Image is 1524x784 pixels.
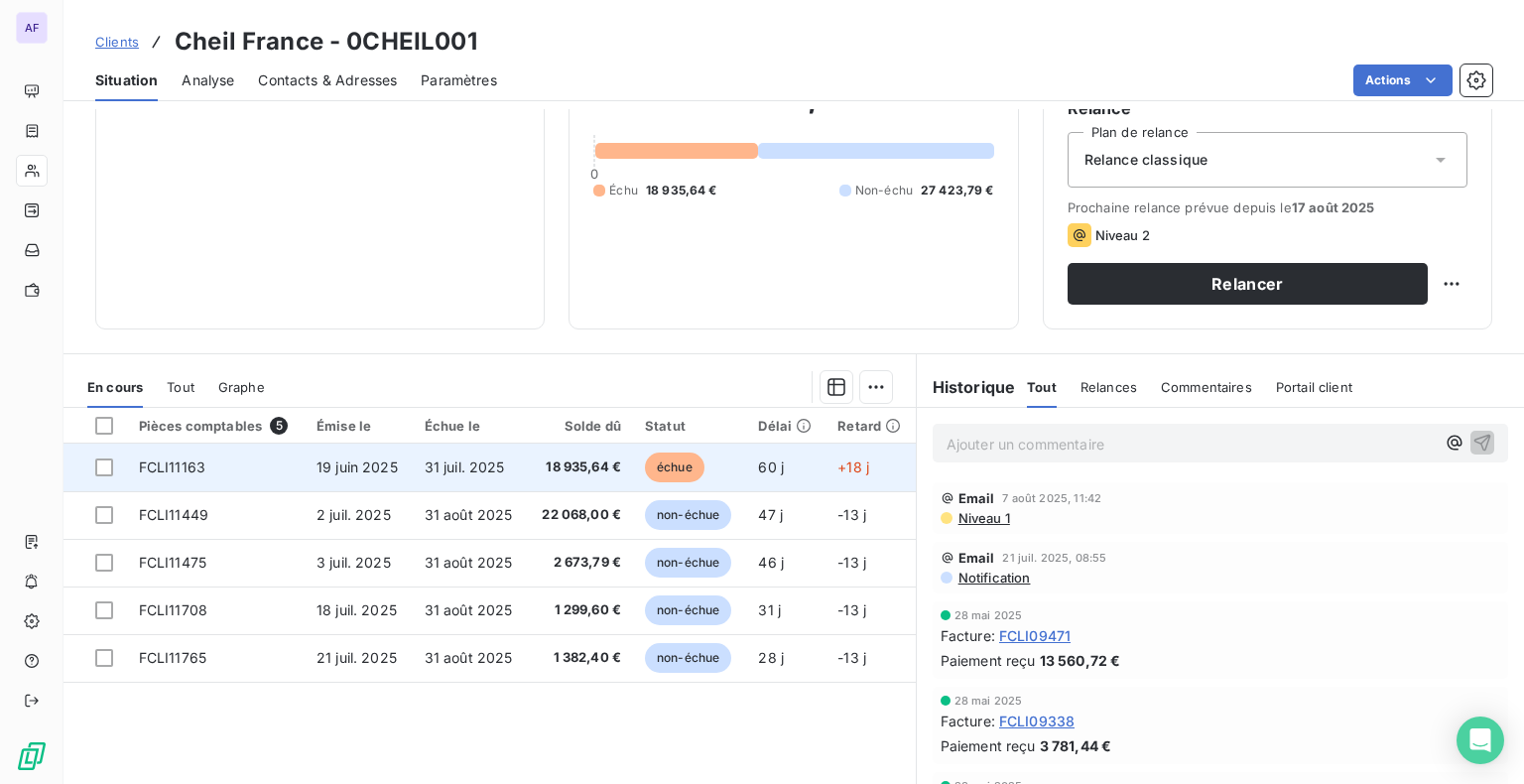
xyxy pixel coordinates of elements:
span: Graphe [218,379,265,395]
span: 5 [270,417,288,435]
span: FCLI11765 [139,649,206,666]
span: Relances [1080,379,1137,395]
span: FCLI11163 [139,458,205,475]
span: Paiement reçu [941,650,1036,671]
span: 18 juil. 2025 [317,601,397,618]
h6: Historique [917,375,1016,399]
span: 18 935,64 € [646,182,717,199]
button: Actions [1353,65,1453,96]
span: Niveau 2 [1095,227,1150,243]
span: Analyse [182,70,234,90]
div: Émise le [317,418,401,434]
div: AF [16,12,48,44]
span: 0 [590,166,598,182]
span: 31 août 2025 [425,601,513,618]
div: Solde dû [540,418,621,434]
span: En cours [87,379,143,395]
span: échue [645,453,704,482]
span: Paramètres [421,70,497,90]
span: -13 j [837,506,866,523]
button: Relancer [1068,263,1428,305]
span: 31 août 2025 [425,649,513,666]
div: Pièces comptables [139,417,293,435]
span: Email [958,490,995,506]
span: FCLI11708 [139,601,207,618]
span: Situation [95,70,158,90]
img: Logo LeanPay [16,740,48,772]
span: 22 068,00 € [540,505,621,525]
span: 19 juin 2025 [317,458,398,475]
span: 28 j [758,649,784,666]
span: 17 août 2025 [1292,199,1375,215]
span: 31 j [758,601,781,618]
span: FCLI11475 [139,554,206,571]
span: +18 j [837,458,869,475]
span: Tout [1027,379,1057,395]
span: 27 423,79 € [921,182,994,199]
span: 3 juil. 2025 [317,554,391,571]
h3: Cheil France - 0CHEIL001 [175,24,477,60]
span: Prochaine relance prévue depuis le [1068,199,1467,215]
div: Open Intercom Messenger [1457,717,1504,764]
span: 3 781,44 € [1040,735,1112,756]
span: 46 j [758,554,784,571]
span: Clients [95,34,139,50]
span: Portail client [1276,379,1352,395]
span: -13 j [837,601,866,618]
span: Facture : [941,625,995,646]
span: 2 juil. 2025 [317,506,391,523]
span: 21 juil. 2025 [317,649,397,666]
a: Clients [95,32,139,52]
span: -13 j [837,649,866,666]
span: 31 juil. 2025 [425,458,505,475]
span: Relance classique [1084,150,1208,170]
span: 13 560,72 € [1040,650,1121,671]
div: Délai [758,418,814,434]
span: Non-échu [855,182,913,199]
span: 21 juil. 2025, 08:55 [1002,552,1106,564]
span: FCLI09471 [999,625,1071,646]
span: -13 j [837,554,866,571]
span: Tout [167,379,194,395]
span: 1 299,60 € [540,600,621,620]
span: 31 août 2025 [425,554,513,571]
div: Statut [645,418,734,434]
span: 60 j [758,458,784,475]
span: 7 août 2025, 11:42 [1002,492,1101,504]
span: 28 mai 2025 [954,609,1023,621]
span: Échu [609,182,638,199]
span: Niveau 1 [956,510,1010,526]
span: 31 août 2025 [425,506,513,523]
span: Notification [956,570,1031,586]
span: FCLI11449 [139,506,208,523]
span: 18 935,64 € [540,457,621,477]
span: non-échue [645,643,731,673]
span: Paiement reçu [941,735,1036,756]
span: 47 j [758,506,783,523]
span: FCLI09338 [999,711,1075,731]
span: non-échue [645,595,731,625]
span: Facture : [941,711,995,731]
span: non-échue [645,500,731,530]
span: Commentaires [1161,379,1252,395]
div: Retard [837,418,903,434]
span: Email [958,550,995,566]
span: 1 382,40 € [540,648,621,668]
div: Échue le [425,418,516,434]
span: Contacts & Adresses [258,70,397,90]
span: 28 mai 2025 [954,695,1023,707]
span: non-échue [645,548,731,578]
span: 2 673,79 € [540,553,621,573]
